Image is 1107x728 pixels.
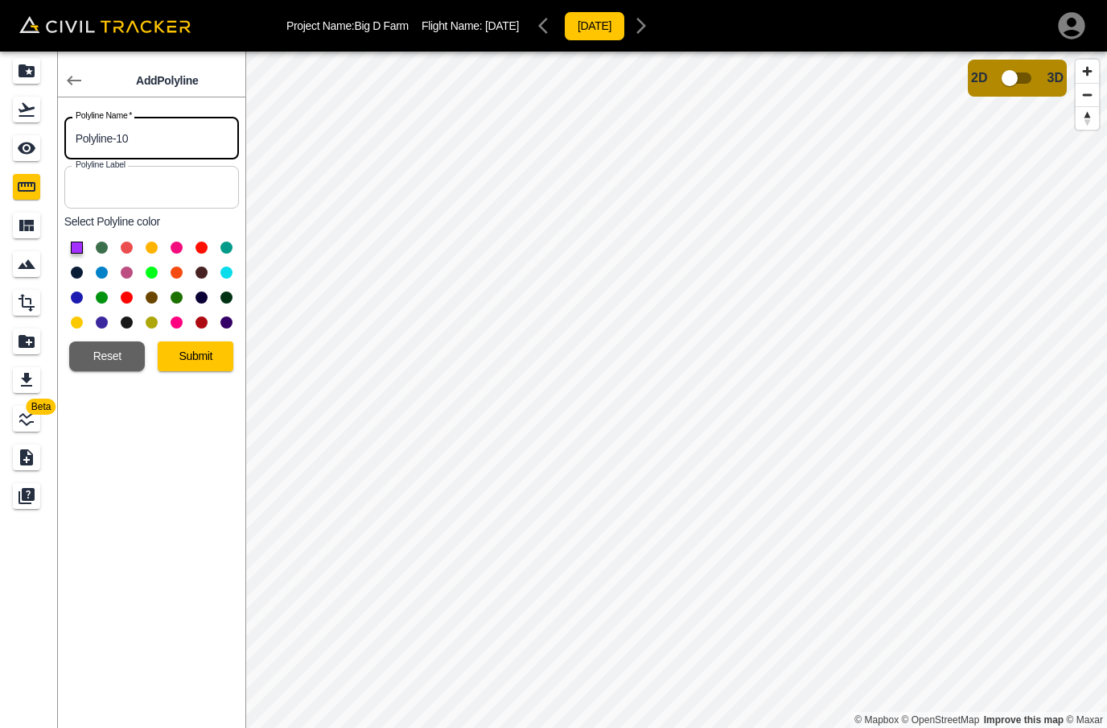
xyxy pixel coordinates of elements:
a: OpenStreetMap [902,714,980,726]
p: Flight Name: [422,19,519,32]
button: Reset bearing to north [1076,106,1099,130]
button: Zoom out [1076,83,1099,106]
button: [DATE] [564,11,625,41]
span: 2D [971,71,987,85]
a: Maxar [1066,714,1103,726]
span: 3D [1047,71,1064,85]
span: [DATE] [485,19,519,32]
p: Project Name: Big D Farm [286,19,409,32]
a: Map feedback [984,714,1064,726]
button: Zoom in [1076,60,1099,83]
a: Mapbox [854,714,899,726]
img: Civil Tracker [19,16,191,34]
